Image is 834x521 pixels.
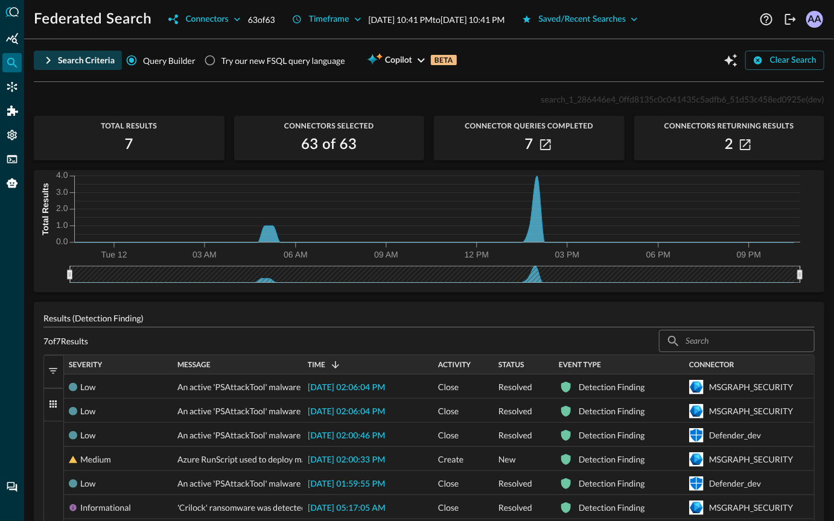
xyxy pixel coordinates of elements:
span: Close [438,472,459,496]
tspan: 0.0 [56,237,68,247]
div: MSGRAPH_SECURITY [709,399,794,423]
div: Saved/Recent Searches [539,12,626,27]
svg: Microsoft Defender for Endpoint [689,476,704,491]
tspan: 06 PM [646,250,670,260]
p: 7 of 7 Results [43,335,88,347]
div: Federated Search [2,53,22,72]
div: Try our new FSQL query language [221,54,345,67]
span: An active 'PSAttackTool' malware in a PowerShell script was prevented from executing via AMSI [177,423,529,447]
div: FSQL [2,150,22,169]
svg: Microsoft Graph API - Security [689,404,704,418]
div: Detection Finding [579,496,645,520]
span: Message [177,361,211,369]
span: An active 'PSAttackTool' malware in a PowerShell script was prevented from executing via AMSI [177,472,529,496]
input: Search [686,330,787,352]
div: MSGRAPH_SECURITY [709,496,794,520]
button: Connectors [161,10,247,29]
tspan: 09 AM [374,250,398,260]
button: Logout [781,10,800,29]
tspan: 06 AM [284,250,308,260]
span: [DATE] 02:00:46 PM [308,432,385,440]
div: Low [80,399,95,423]
span: search_1_286446e4_0ffd8135c0c041435c5adfb6_51d53c458ed0925e [541,94,806,104]
button: Timeframe [285,10,369,29]
tspan: 03 PM [555,250,579,260]
div: Defender_dev [709,472,761,496]
div: Detection Finding [579,375,645,399]
div: Query Agent [2,174,22,193]
span: Close [438,423,459,447]
div: Detection Finding [579,472,645,496]
h2: 2 [725,135,733,154]
tspan: 03 AM [193,250,217,260]
tspan: 09 PM [737,250,761,260]
tspan: Tue 12 [101,250,127,260]
span: Azure RunScript used to deploy malicious code [177,447,349,472]
div: Detection Finding [579,447,645,472]
button: Help [757,10,776,29]
div: Chat [2,478,22,497]
span: An active 'PSAttackTool' malware in a PowerShell script was prevented from executing via AMSI [177,375,529,399]
span: Connector Queries Completed [434,122,625,130]
span: Connector [689,361,734,369]
div: Connectors [2,77,22,96]
button: Search Criteria [34,51,122,70]
div: Detection Finding [579,399,645,423]
span: (dev) [806,94,824,104]
span: 'Crilock' ransomware was detected [177,496,306,520]
tspan: 4.0 [56,171,68,180]
div: Settings [2,125,22,145]
span: Connectors Returning Results [634,122,825,130]
span: [DATE] 02:00:33 PM [308,456,385,464]
tspan: 1.0 [56,220,68,230]
tspan: 2.0 [56,204,68,213]
span: Severity [69,361,102,369]
svg: Microsoft Graph API - Security [689,500,704,515]
span: Status [498,361,524,369]
span: Close [438,399,459,423]
div: AA [806,11,823,28]
tspan: 3.0 [56,187,68,197]
p: 63 of 63 [248,13,275,26]
div: Low [80,375,95,399]
div: Search Criteria [58,53,115,68]
div: MSGRAPH_SECURITY [709,447,794,472]
div: Low [80,423,95,447]
span: New [498,447,516,472]
span: Close [438,375,459,399]
span: Resolved [498,399,532,423]
span: An active 'PSAttackTool' malware in a PowerShell script was prevented from executing via AMSI [177,399,529,423]
div: Summary Insights [2,29,22,48]
span: [DATE] 01:59:55 PM [308,480,385,488]
div: Informational [80,496,131,520]
span: Activity [438,361,471,369]
svg: Microsoft Graph API - Security [689,452,704,467]
button: Clear Search [745,51,824,70]
tspan: 12 PM [465,250,489,260]
div: Defender_dev [709,423,761,447]
span: [DATE] 02:06:04 PM [308,384,385,392]
span: [DATE] 02:06:04 PM [308,408,385,416]
h2: 7 [125,135,133,154]
span: Create [438,447,463,472]
span: Resolved [498,472,532,496]
h2: 7 [525,135,533,154]
span: Resolved [498,496,532,520]
div: Clear Search [770,53,816,68]
span: Query Builder [143,54,196,67]
div: Timeframe [309,12,349,27]
p: BETA [431,55,457,65]
div: Addons [3,101,22,121]
p: [DATE] 10:41 PM to [DATE] 10:41 PM [369,13,505,26]
span: Connectors Selected [234,122,425,130]
button: Open Query Copilot [721,51,740,70]
h1: Federated Search [34,10,151,29]
div: Detection Finding [579,423,645,447]
svg: Microsoft Defender for Endpoint [689,428,704,443]
span: Time [308,361,325,369]
div: Medium [80,447,111,472]
div: MSGRAPH_SECURITY [709,375,794,399]
span: Copilot [385,53,412,68]
svg: Microsoft Graph API - Security [689,380,704,394]
span: Resolved [498,375,532,399]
